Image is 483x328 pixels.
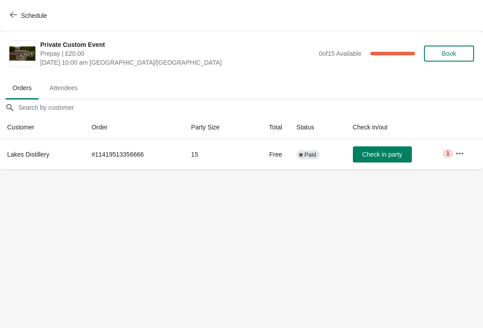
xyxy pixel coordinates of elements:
[85,139,184,170] td: # 11419513356666
[248,116,289,139] th: Total
[40,40,314,49] span: Private Custom Event
[18,100,483,116] input: Search by customer
[319,50,361,57] span: 0 of 15 Available
[446,150,449,157] span: 1
[4,8,54,24] button: Schedule
[305,151,316,158] span: Paid
[248,139,289,170] td: Free
[9,46,35,61] img: Private Custom Event
[7,151,49,158] span: Lakes Distillery
[184,116,248,139] th: Party Size
[289,116,346,139] th: Status
[21,12,47,19] span: Schedule
[346,116,449,139] th: Check in/out
[442,50,456,57] span: Book
[362,151,402,158] span: Check in party
[42,80,85,96] span: Attendees
[353,146,412,162] button: Check in party
[40,58,314,67] span: [DATE] 10:00 am [GEOGRAPHIC_DATA]/[GEOGRAPHIC_DATA]
[5,80,39,96] span: Orders
[40,49,314,58] span: Prepay | £20.00
[184,139,248,170] td: 15
[424,46,474,62] button: Book
[85,116,184,139] th: Order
